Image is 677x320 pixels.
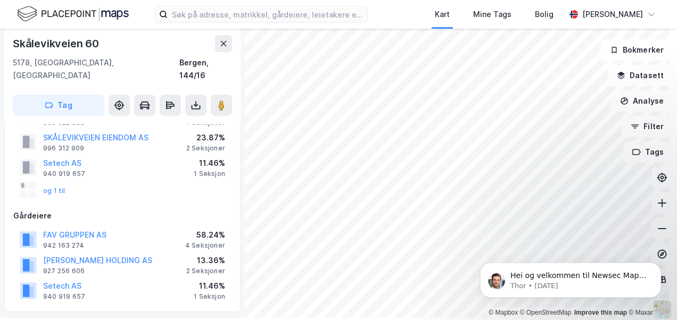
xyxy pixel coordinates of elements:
div: Kart [435,8,450,21]
div: 2 Seksjoner [186,144,225,153]
button: Tags [623,141,673,163]
div: 2 Seksjoner [186,267,225,275]
div: Skålevikveien 60 [13,35,101,52]
img: logo.f888ab2527a4732fd821a326f86c7f29.svg [17,5,129,23]
div: 940 919 657 [43,292,85,301]
div: 927 256 606 [43,267,85,275]
iframe: Intercom notifications message [464,240,677,315]
div: 4 Seksjoner [185,241,225,250]
button: Bokmerker [601,39,673,61]
div: Mine Tags [473,8,511,21]
div: Bolig [535,8,554,21]
div: 23.87% [186,131,225,144]
div: 11.46% [194,157,225,170]
div: 1 Seksjon [194,170,225,178]
div: Gårdeiere [13,209,232,222]
div: 58.24% [185,229,225,241]
div: 13.36% [186,254,225,267]
div: 11.46% [194,280,225,292]
button: Analyse [611,90,673,112]
button: Filter [622,116,673,137]
div: [PERSON_NAME] [582,8,643,21]
div: 1 Seksjon [194,292,225,301]
button: Datasett [608,65,673,86]
div: 5178, [GEOGRAPHIC_DATA], [GEOGRAPHIC_DATA] [13,56,179,82]
div: 940 919 657 [43,170,85,178]
div: Bergen, 144/16 [179,56,232,82]
button: Tag [13,95,104,116]
div: 942 163 274 [43,241,84,250]
div: 996 312 909 [43,144,84,153]
input: Søk på adresse, matrikkel, gårdeiere, leietakere eller personer [168,6,367,22]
